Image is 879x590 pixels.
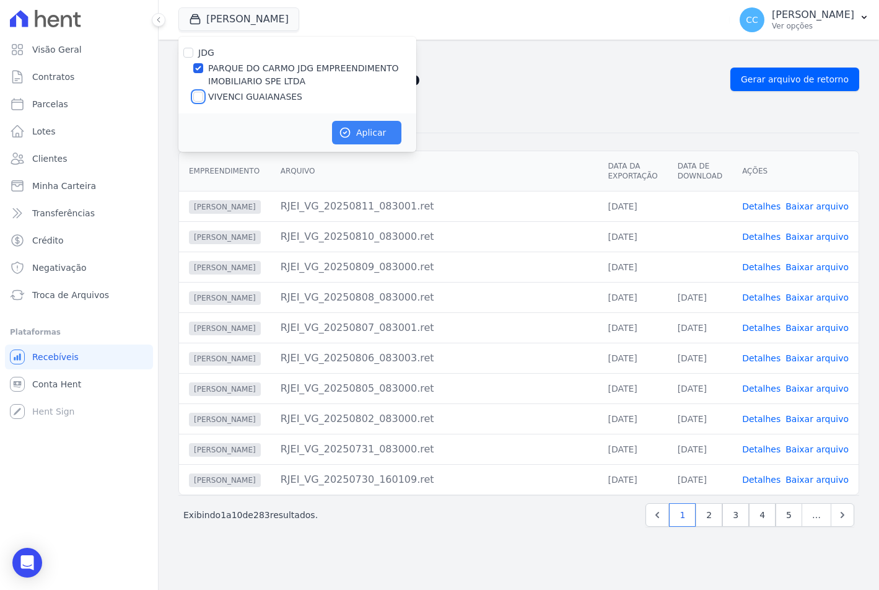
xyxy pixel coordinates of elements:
a: Baixar arquivo [785,353,849,363]
a: Negativação [5,255,153,280]
a: Detalhes [742,201,781,211]
a: 3 [722,503,749,527]
a: Crédito [5,228,153,253]
span: [PERSON_NAME] [189,413,261,426]
td: [DATE] [668,403,732,434]
button: Aplicar [332,121,401,144]
span: Minha Carteira [32,180,96,192]
label: PARQUE DO CARMO JDG EMPREENDIMENTO IMOBILIARIO SPE LTDA [208,62,416,88]
div: Plataformas [10,325,148,340]
td: [DATE] [668,434,732,464]
a: 4 [749,503,776,527]
a: Detalhes [742,444,781,454]
nav: Breadcrumb [178,50,859,63]
a: Detalhes [742,262,781,272]
a: Baixar arquivo [785,201,849,211]
span: Troca de Arquivos [32,289,109,301]
span: Negativação [32,262,87,274]
label: VIVENCI GUAIANASES [208,90,302,103]
td: [DATE] [598,373,667,403]
div: RJEI_VG_20250810_083000.ret [281,229,588,244]
td: [DATE] [598,464,667,495]
span: 10 [232,510,243,520]
div: RJEI_VG_20250809_083000.ret [281,260,588,275]
label: JDG [198,48,214,58]
span: 1 [221,510,226,520]
th: Empreendimento [179,151,271,192]
a: Next [831,503,854,527]
a: Baixar arquivo [785,475,849,485]
td: [DATE] [668,282,732,312]
div: RJEI_VG_20250811_083001.ret [281,199,588,214]
span: Clientes [32,152,67,165]
td: [DATE] [598,312,667,343]
span: [PERSON_NAME] [189,352,261,366]
a: Parcelas [5,92,153,117]
td: [DATE] [598,191,667,221]
span: CC [746,15,758,24]
a: Baixar arquivo [785,262,849,272]
td: [DATE] [598,252,667,282]
a: Detalhes [742,414,781,424]
a: Visão Geral [5,37,153,62]
th: Arquivo [271,151,598,192]
h2: Exportações de Retorno [178,68,720,90]
div: RJEI_VG_20250730_160109.ret [281,472,588,487]
span: Crédito [32,234,64,247]
a: Baixar arquivo [785,232,849,242]
a: Gerar arquivo de retorno [730,68,859,91]
a: Baixar arquivo [785,323,849,333]
a: Previous [645,503,669,527]
td: [DATE] [668,464,732,495]
span: Transferências [32,207,95,219]
td: [DATE] [598,403,667,434]
div: RJEI_VG_20250802_083000.ret [281,412,588,426]
span: Parcelas [32,98,68,110]
p: Exibindo a de resultados. [183,509,318,521]
span: 283 [253,510,270,520]
span: [PERSON_NAME] [189,443,261,457]
a: Detalhes [742,293,781,302]
td: [DATE] [598,282,667,312]
a: Detalhes [742,232,781,242]
td: [DATE] [598,343,667,373]
a: Lotes [5,119,153,144]
div: RJEI_VG_20250731_083000.ret [281,442,588,457]
a: Detalhes [742,353,781,363]
td: [DATE] [598,434,667,464]
a: Detalhes [742,323,781,333]
th: Ações [732,151,859,192]
a: 2 [696,503,722,527]
span: [PERSON_NAME] [189,231,261,244]
a: Detalhes [742,384,781,394]
span: [PERSON_NAME] [189,473,261,487]
p: [PERSON_NAME] [772,9,854,21]
td: [DATE] [668,312,732,343]
td: [DATE] [598,221,667,252]
span: Visão Geral [32,43,82,56]
a: Baixar arquivo [785,384,849,394]
a: Baixar arquivo [785,444,849,454]
a: Minha Carteira [5,174,153,198]
a: Baixar arquivo [785,414,849,424]
p: Ver opções [772,21,854,31]
span: [PERSON_NAME] [189,322,261,335]
a: Contratos [5,64,153,89]
div: RJEI_VG_20250806_083003.ret [281,351,588,366]
td: [DATE] [668,343,732,373]
td: [DATE] [668,373,732,403]
a: Troca de Arquivos [5,283,153,307]
span: [PERSON_NAME] [189,200,261,214]
div: Open Intercom Messenger [12,548,42,578]
button: CC [PERSON_NAME] Ver opções [730,2,879,37]
a: Baixar arquivo [785,293,849,302]
a: Detalhes [742,475,781,485]
button: [PERSON_NAME] [178,7,299,31]
div: RJEI_VG_20250807_083001.ret [281,320,588,335]
span: … [802,503,831,527]
a: Clientes [5,146,153,171]
span: [PERSON_NAME] [189,382,261,396]
a: Conta Hent [5,372,153,397]
a: Transferências [5,201,153,226]
span: Lotes [32,125,56,138]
